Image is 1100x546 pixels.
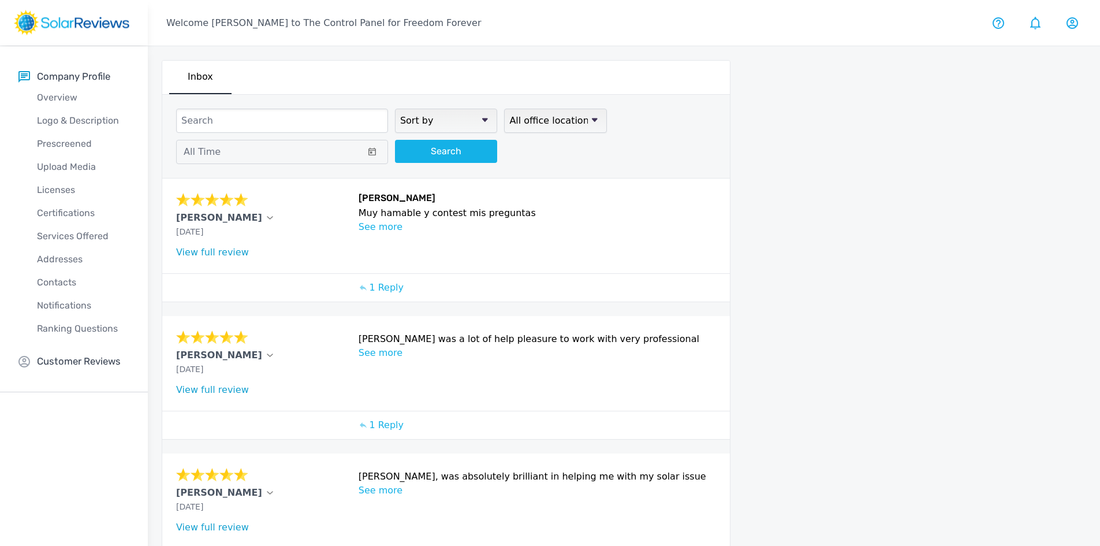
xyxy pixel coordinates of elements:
span: [DATE] [176,227,203,236]
p: Certifications [18,206,148,220]
p: [PERSON_NAME] [176,348,262,362]
p: See more [359,220,717,234]
p: Muy hamable y contest mis preguntas [359,206,717,220]
p: Upload Media [18,160,148,174]
a: Prescreened [18,132,148,155]
p: Inbox [188,70,213,84]
button: Search [395,140,497,163]
p: Licenses [18,183,148,197]
p: Overview [18,91,148,105]
a: Overview [18,86,148,109]
a: Certifications [18,202,148,225]
p: [PERSON_NAME] [176,211,262,225]
a: Logo & Description [18,109,148,132]
p: Services Offered [18,229,148,243]
h6: [PERSON_NAME] [359,192,717,206]
p: Company Profile [37,69,110,84]
p: [PERSON_NAME] [176,486,262,500]
a: View full review [176,522,249,533]
p: Contacts [18,276,148,289]
input: Search [176,109,388,133]
span: All Time [184,146,221,157]
p: See more [359,484,717,497]
p: Customer Reviews [37,354,121,369]
p: See more [359,346,717,360]
p: [PERSON_NAME], was absolutely brilliant in helping me with my solar issue [359,470,717,484]
a: Upload Media [18,155,148,179]
a: Contacts [18,271,148,294]
p: Welcome [PERSON_NAME] to The Control Panel for Freedom Forever [166,16,481,30]
a: Notifications [18,294,148,317]
span: [DATE] [176,365,203,374]
p: [PERSON_NAME] was a lot of help pleasure to work with very professional [359,332,717,346]
a: View full review [176,247,249,258]
a: View full review [176,384,249,395]
a: Services Offered [18,225,148,248]
p: Addresses [18,252,148,266]
p: 1 Reply [369,418,404,432]
p: Ranking Questions [18,322,148,336]
p: Logo & Description [18,114,148,128]
p: 1 Reply [369,281,404,295]
span: [DATE] [176,502,203,511]
a: Licenses [18,179,148,202]
a: Addresses [18,248,148,271]
p: Notifications [18,299,148,313]
p: Prescreened [18,137,148,151]
button: All Time [176,140,388,164]
a: Ranking Questions [18,317,148,340]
